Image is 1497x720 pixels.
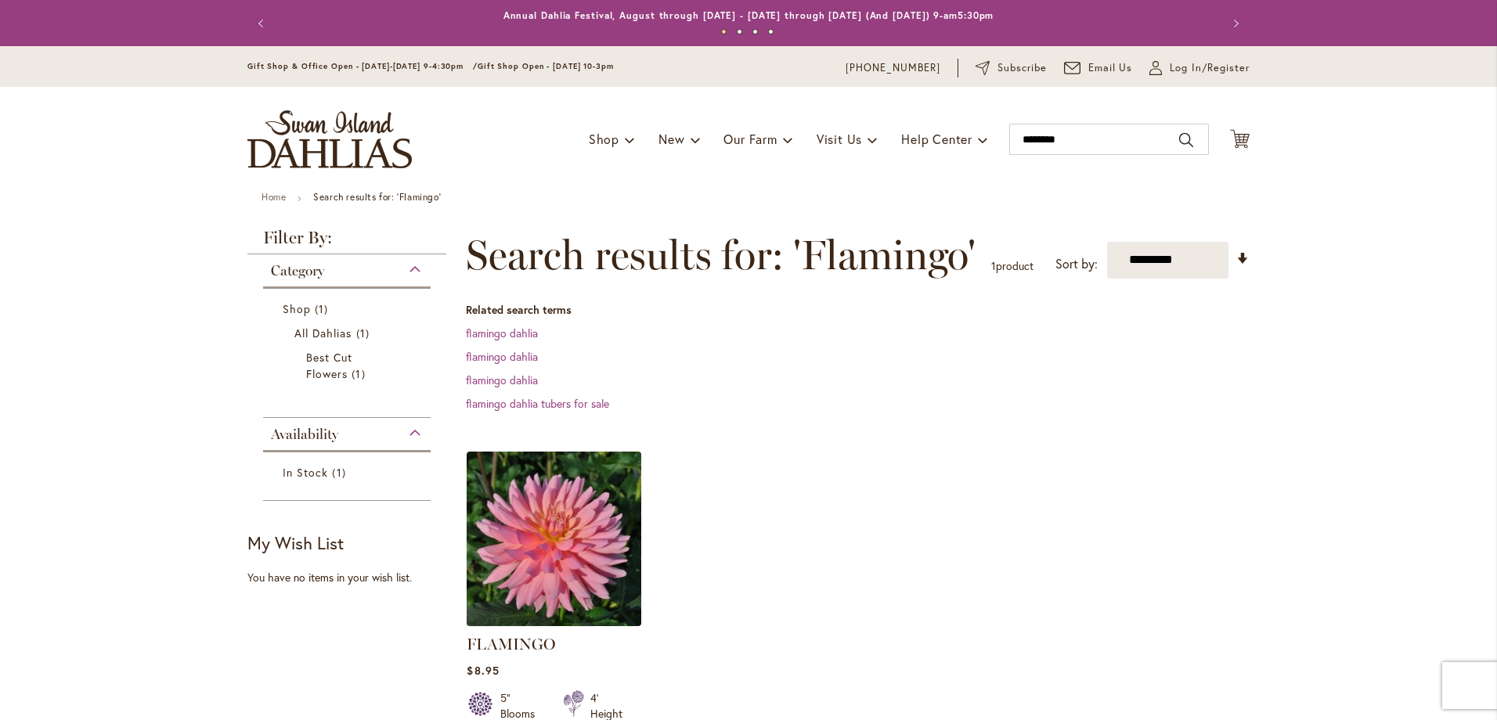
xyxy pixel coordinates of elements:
[976,60,1047,76] a: Subscribe
[1218,8,1250,39] button: Next
[991,258,996,273] span: 1
[846,60,940,76] a: [PHONE_NUMBER]
[283,301,311,316] span: Shop
[723,131,777,147] span: Our Farm
[466,396,609,411] a: flamingo dahlia tubers for sale
[466,232,976,279] span: Search results for: 'Flamingo'
[315,301,332,317] span: 1
[466,302,1250,318] dt: Related search terms
[991,254,1033,279] p: product
[271,262,324,279] span: Category
[463,447,646,630] img: FLAMINGO
[1055,250,1098,279] label: Sort by:
[503,9,994,21] a: Annual Dahlia Festival, August through [DATE] - [DATE] through [DATE] (And [DATE]) 9-am5:30pm
[247,61,478,71] span: Gift Shop & Office Open - [DATE]-[DATE] 9-4:30pm /
[817,131,862,147] span: Visit Us
[283,301,415,317] a: Shop
[271,426,338,443] span: Availability
[1170,60,1250,76] span: Log In/Register
[1088,60,1133,76] span: Email Us
[1149,60,1250,76] a: Log In/Register
[294,325,403,341] a: All Dahlias
[283,465,328,480] span: In Stock
[466,373,538,387] a: flamingo dahlia
[356,325,373,341] span: 1
[247,8,279,39] button: Previous
[589,131,619,147] span: Shop
[294,326,352,340] span: All Dahlias
[658,131,684,147] span: New
[466,326,538,340] a: flamingo dahlia
[262,191,286,203] a: Home
[467,614,641,629] a: FLAMINGO
[247,110,412,168] a: store logo
[12,664,56,708] iframe: Launch Accessibility Center
[467,635,555,653] a: FLAMINGO
[467,663,499,678] span: $8.95
[721,29,727,34] button: 1 of 4
[1064,60,1133,76] a: Email Us
[283,464,415,481] a: In Stock 1
[306,350,352,381] span: Best Cut Flowers
[478,61,614,71] span: Gift Shop Open - [DATE] 10-3pm
[768,29,774,34] button: 4 of 4
[997,60,1047,76] span: Subscribe
[313,191,441,203] strong: Search results for: 'Flamingo'
[466,349,538,364] a: flamingo dahlia
[752,29,758,34] button: 3 of 4
[247,570,456,585] div: You have no items in your wish list.
[332,464,349,481] span: 1
[352,365,369,382] span: 1
[901,131,972,147] span: Help Center
[306,349,391,382] a: Best Cut Flowers
[247,229,446,254] strong: Filter By:
[737,29,742,34] button: 2 of 4
[247,531,344,554] strong: My Wish List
